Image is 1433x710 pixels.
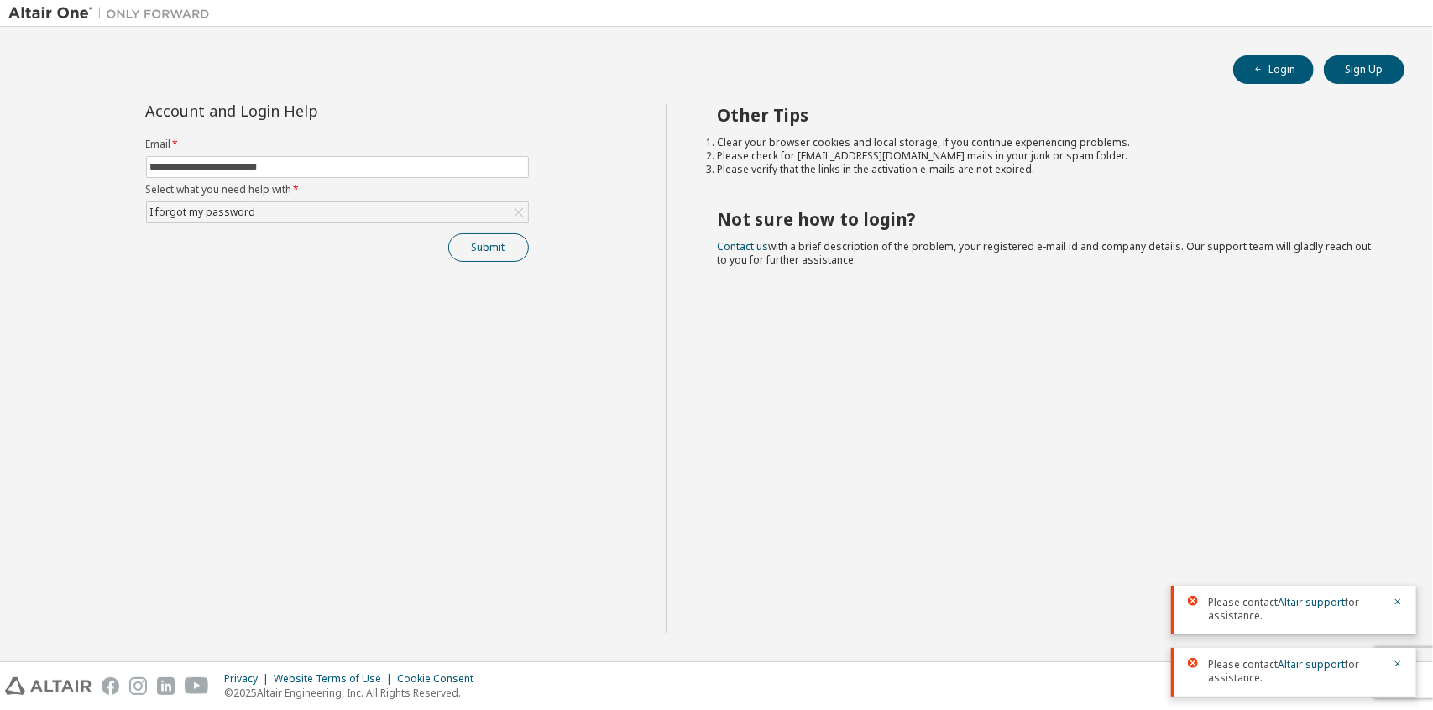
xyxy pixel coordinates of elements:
img: instagram.svg [129,677,147,695]
div: I forgot my password [147,202,528,222]
div: Privacy [224,672,274,686]
a: Contact us [717,239,768,253]
div: I forgot my password [148,203,259,222]
div: Website Terms of Use [274,672,397,686]
span: Please contact for assistance. [1208,596,1383,623]
h2: Not sure how to login? [717,208,1374,230]
button: Login [1233,55,1314,84]
a: Altair support [1278,657,1345,671]
img: Altair One [8,5,218,22]
img: linkedin.svg [157,677,175,695]
img: facebook.svg [102,677,119,695]
div: Cookie Consent [397,672,484,686]
li: Please verify that the links in the activation e-mails are not expired. [717,163,1374,176]
button: Submit [448,233,529,262]
li: Please check for [EMAIL_ADDRESS][DOMAIN_NAME] mails in your junk or spam folder. [717,149,1374,163]
p: © 2025 Altair Engineering, Inc. All Rights Reserved. [224,686,484,700]
span: Please contact for assistance. [1208,658,1383,685]
li: Clear your browser cookies and local storage, if you continue experiencing problems. [717,136,1374,149]
div: Account and Login Help [146,104,452,117]
img: altair_logo.svg [5,677,92,695]
button: Sign Up [1324,55,1404,84]
a: Altair support [1278,595,1345,609]
img: youtube.svg [185,677,209,695]
label: Select what you need help with [146,183,529,196]
h2: Other Tips [717,104,1374,126]
span: with a brief description of the problem, your registered e-mail id and company details. Our suppo... [717,239,1371,267]
label: Email [146,138,529,151]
